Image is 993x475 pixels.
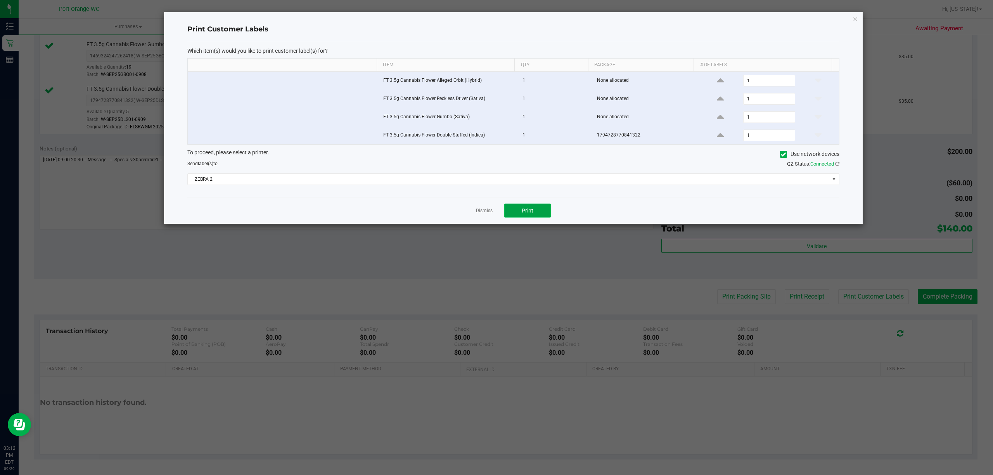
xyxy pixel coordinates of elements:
span: label(s) [198,161,213,166]
td: FT 3.5g Cannabis Flower Reckless Driver (Sativa) [379,90,518,108]
div: To proceed, please select a printer. [182,149,845,160]
span: QZ Status: [787,161,839,167]
td: None allocated [592,90,699,108]
span: Print [522,207,533,214]
th: Package [588,59,694,72]
th: # of labels [694,59,832,72]
h4: Print Customer Labels [187,24,839,35]
td: FT 3.5g Cannabis Flower Double Stuffed (Indica) [379,126,518,144]
th: Qty [514,59,588,72]
a: Dismiss [476,207,493,214]
td: None allocated [592,108,699,126]
button: Print [504,204,551,218]
span: Send to: [187,161,219,166]
td: None allocated [592,72,699,90]
td: FT 3.5g Cannabis Flower Gumbo (Sativa) [379,108,518,126]
td: 1 [518,90,592,108]
td: 1 [518,126,592,144]
span: Connected [810,161,834,167]
td: 1 [518,108,592,126]
iframe: Resource center [8,413,31,436]
p: Which item(s) would you like to print customer label(s) for? [187,47,839,54]
td: 1 [518,72,592,90]
td: 1794728770841322 [592,126,699,144]
span: ZEBRA 2 [188,174,829,185]
th: Item [377,59,515,72]
label: Use network devices [780,150,839,158]
td: FT 3.5g Cannabis Flower Alleged Orbit (Hybrid) [379,72,518,90]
